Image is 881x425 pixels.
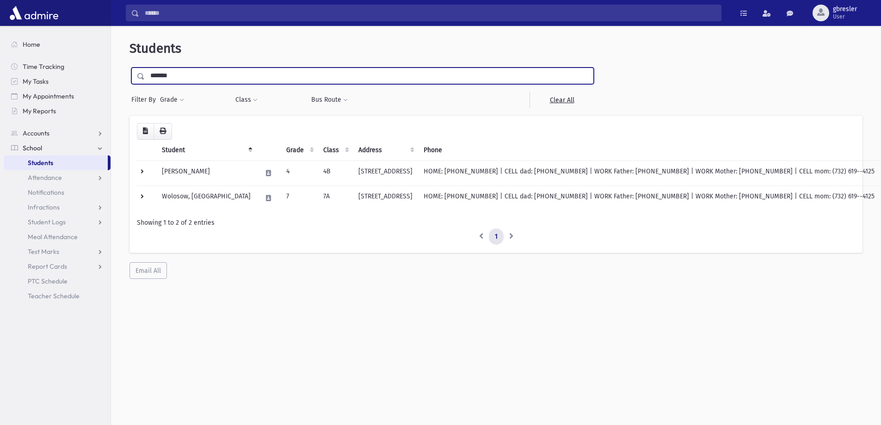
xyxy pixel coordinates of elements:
div: Showing 1 to 2 of 2 entries [137,218,855,228]
th: Address: activate to sort column ascending [353,140,418,161]
a: Time Tracking [4,59,111,74]
a: Infractions [4,200,111,215]
span: Meal Attendance [28,233,78,241]
a: Attendance [4,170,111,185]
a: Teacher Schedule [4,289,111,303]
a: Notifications [4,185,111,200]
span: PTC Schedule [28,277,68,285]
a: Accounts [4,126,111,141]
td: [STREET_ADDRESS] [353,185,418,210]
span: gbresler [833,6,857,13]
span: Time Tracking [23,62,64,71]
button: CSV [137,123,154,140]
a: PTC Schedule [4,274,111,289]
button: Class [235,92,258,108]
a: My Appointments [4,89,111,104]
td: 4B [318,160,353,185]
td: [PERSON_NAME] [156,160,256,185]
td: HOME: [PHONE_NUMBER] | CELL dad: [PHONE_NUMBER] | WORK Father: [PHONE_NUMBER] | WORK Mother: [PHO... [418,160,880,185]
td: Wolosow, [GEOGRAPHIC_DATA] [156,185,256,210]
span: Filter By [131,95,160,105]
a: Test Marks [4,244,111,259]
td: 4 [281,160,318,185]
button: Email All [129,262,167,279]
a: Meal Attendance [4,229,111,244]
td: 7A [318,185,353,210]
button: Bus Route [311,92,348,108]
a: Clear All [530,92,594,108]
span: Students [129,41,181,56]
button: Print [154,123,172,140]
td: HOME: [PHONE_NUMBER] | CELL dad: [PHONE_NUMBER] | WORK Father: [PHONE_NUMBER] | WORK Mother: [PHO... [418,185,880,210]
button: Grade [160,92,185,108]
span: Report Cards [28,262,67,271]
span: Teacher Schedule [28,292,80,300]
span: Students [28,159,53,167]
span: User [833,13,857,20]
td: 7 [281,185,318,210]
span: Infractions [28,203,60,211]
a: My Reports [4,104,111,118]
a: Student Logs [4,215,111,229]
a: My Tasks [4,74,111,89]
a: Home [4,37,111,52]
a: School [4,141,111,155]
a: Report Cards [4,259,111,274]
th: Phone [418,140,880,161]
a: 1 [489,228,504,245]
th: Grade: activate to sort column ascending [281,140,318,161]
span: Accounts [23,129,49,137]
td: [STREET_ADDRESS] [353,160,418,185]
span: School [23,144,42,152]
span: Student Logs [28,218,66,226]
th: Student: activate to sort column descending [156,140,256,161]
span: Home [23,40,40,49]
span: Test Marks [28,247,59,256]
a: Students [4,155,108,170]
span: Attendance [28,173,62,182]
span: Notifications [28,188,64,197]
span: My Appointments [23,92,74,100]
input: Search [139,5,721,21]
th: Class: activate to sort column ascending [318,140,353,161]
img: AdmirePro [7,4,61,22]
span: My Reports [23,107,56,115]
span: My Tasks [23,77,49,86]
